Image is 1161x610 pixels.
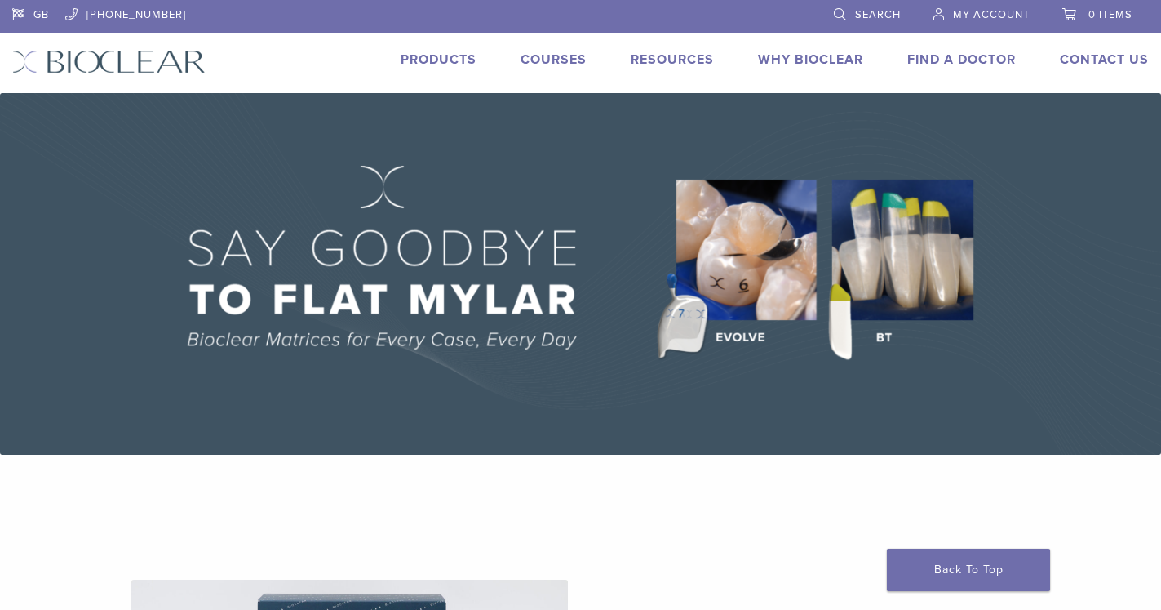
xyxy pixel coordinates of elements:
a: Back To Top [887,549,1050,591]
a: Find A Doctor [907,51,1016,68]
span: 0 items [1088,8,1132,21]
a: Resources [631,51,714,68]
a: Products [401,51,476,68]
span: Search [855,8,901,21]
a: Why Bioclear [758,51,863,68]
a: Contact Us [1060,51,1149,68]
span: My Account [953,8,1030,21]
img: Bioclear [12,50,206,73]
a: Courses [521,51,587,68]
